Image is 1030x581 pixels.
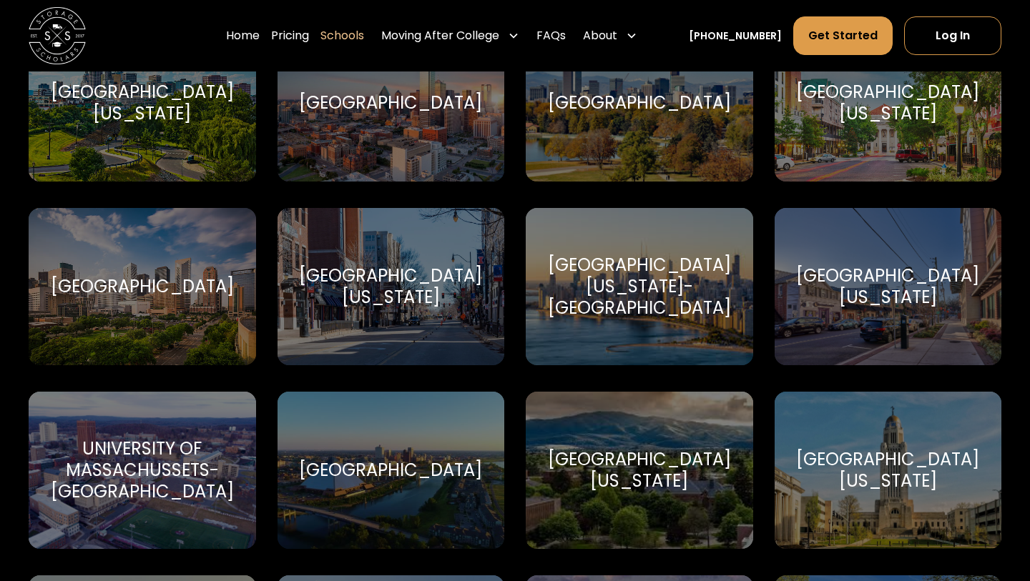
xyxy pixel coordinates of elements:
[775,392,1002,549] a: Go to selected school
[299,460,482,481] div: [GEOGRAPHIC_DATA]
[775,24,1002,182] a: Go to selected school
[271,16,309,56] a: Pricing
[29,24,256,182] a: Go to selected school
[376,16,525,56] div: Moving After College
[583,27,617,44] div: About
[792,265,985,308] div: [GEOGRAPHIC_DATA][US_STATE]
[577,16,643,56] div: About
[792,81,985,124] div: [GEOGRAPHIC_DATA][US_STATE]
[793,16,893,55] a: Get Started
[299,92,482,114] div: [GEOGRAPHIC_DATA]
[46,81,239,124] div: [GEOGRAPHIC_DATA][US_STATE]
[29,392,256,549] a: Go to selected school
[278,208,505,365] a: Go to selected school
[46,438,239,502] div: University of Massachussets-[GEOGRAPHIC_DATA]
[548,92,731,114] div: [GEOGRAPHIC_DATA]
[526,208,753,365] a: Go to selected school
[775,208,1002,365] a: Go to selected school
[29,208,256,365] a: Go to selected school
[543,449,736,492] div: [GEOGRAPHIC_DATA][US_STATE]
[792,449,985,492] div: [GEOGRAPHIC_DATA][US_STATE]
[526,392,753,549] a: Go to selected school
[226,16,260,56] a: Home
[278,24,505,182] a: Go to selected school
[51,276,234,297] div: [GEOGRAPHIC_DATA]
[320,16,364,56] a: Schools
[543,254,736,319] div: [GEOGRAPHIC_DATA][US_STATE]-[GEOGRAPHIC_DATA]
[278,392,505,549] a: Go to selected school
[526,24,753,182] a: Go to selected school
[29,7,86,64] a: home
[29,7,86,64] img: Storage Scholars main logo
[381,27,499,44] div: Moving After College
[904,16,1001,55] a: Log In
[536,16,566,56] a: FAQs
[295,265,488,308] div: [GEOGRAPHIC_DATA][US_STATE]
[689,29,782,44] a: [PHONE_NUMBER]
